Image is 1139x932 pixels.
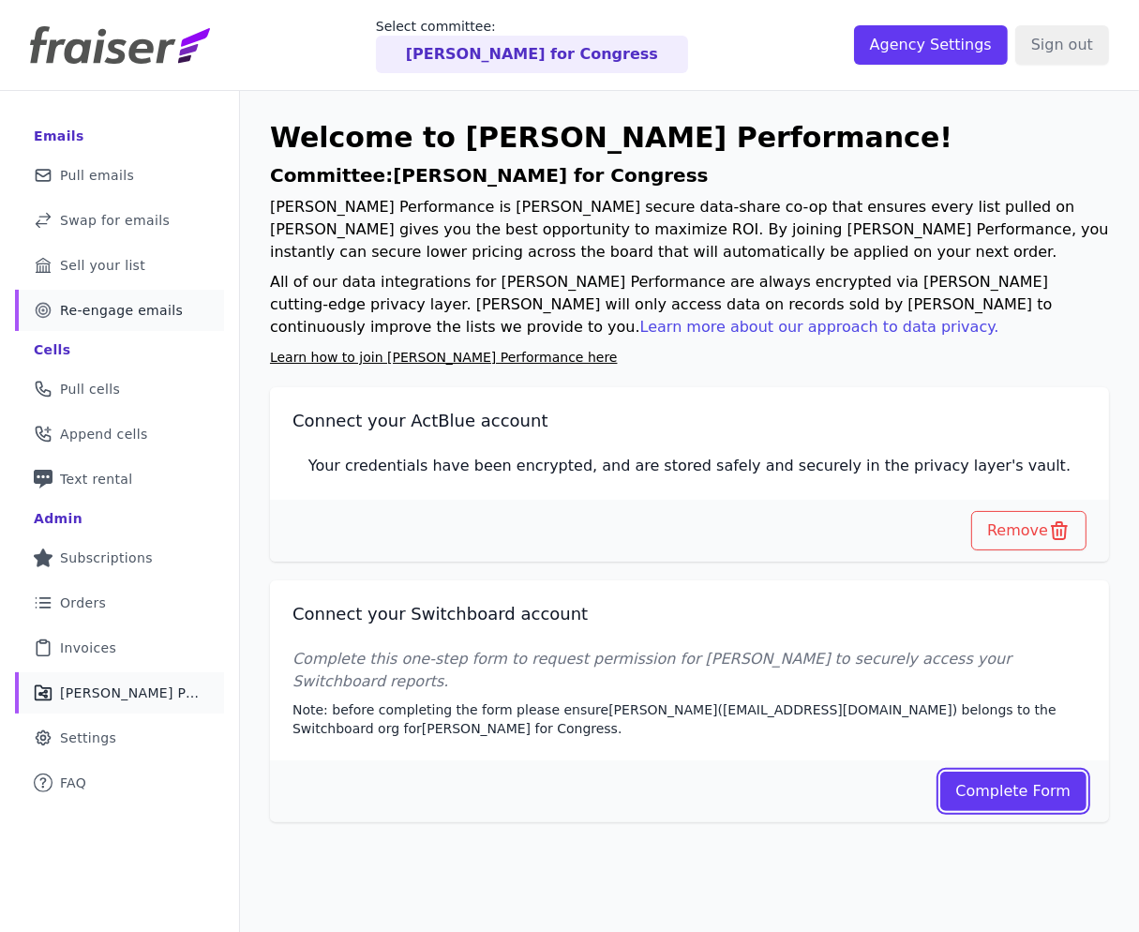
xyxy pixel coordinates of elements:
input: Agency Settings [854,25,1008,65]
a: Re-engage emails [15,290,224,331]
span: Re-engage emails [60,301,183,320]
h1: Welcome to [PERSON_NAME] Performance! [270,121,1109,155]
a: Orders [15,582,224,624]
a: Settings [15,717,224,759]
a: Select committee: [PERSON_NAME] for Congress [376,17,688,73]
span: Sell your list [60,256,145,275]
span: Pull cells [60,380,120,398]
a: Text rental [15,458,224,500]
a: Subscriptions [15,537,224,579]
a: Sell your list [15,245,224,286]
a: Complete Form [940,772,1087,811]
a: Pull cells [15,368,224,410]
a: Invoices [15,627,224,669]
span: Orders [60,594,106,612]
span: Append cells [60,425,148,443]
p: [PERSON_NAME] for Congress [406,43,658,66]
h1: Committee: [PERSON_NAME] for Congress [270,162,1109,188]
button: Remove [971,511,1087,550]
a: Append cells [15,413,224,455]
p: Select committee: [376,17,688,36]
p: Your credentials have been encrypted, and are stored safely and securely in the privacy layer's v... [292,455,1087,477]
span: Text rental [60,470,133,489]
a: Learn more about our approach to data privacy. [640,318,999,336]
span: [PERSON_NAME] Performance [60,684,202,702]
p: Note: before completing the form please ensure [PERSON_NAME] ( [EMAIL_ADDRESS][DOMAIN_NAME] ) bel... [292,700,1087,738]
a: [PERSON_NAME] Performance [15,672,224,714]
p: Complete this one-step form to request permission for [PERSON_NAME] to securely access your Switc... [292,648,1087,693]
span: Swap for emails [60,211,170,230]
input: Sign out [1015,25,1109,65]
a: Pull emails [15,155,224,196]
div: Admin [34,509,82,528]
h2: Connect your ActBlue account [292,410,1087,432]
h2: Connect your Switchboard account [292,603,1087,625]
img: Fraiser Logo [30,26,210,64]
span: Pull emails [60,166,134,185]
span: FAQ [60,774,86,792]
p: [PERSON_NAME] Performance is [PERSON_NAME] secure data-share co-op that ensures every list pulled... [270,196,1109,263]
span: Invoices [60,639,116,657]
div: Cells [34,340,70,359]
a: FAQ [15,762,224,804]
p: All of our data integrations for [PERSON_NAME] Performance are always encrypted via [PERSON_NAME]... [270,271,1109,338]
a: Swap for emails [15,200,224,241]
div: Emails [34,127,84,145]
span: Settings [60,729,116,747]
a: Learn how to join [PERSON_NAME] Performance here [270,350,618,365]
span: Subscriptions [60,549,153,567]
